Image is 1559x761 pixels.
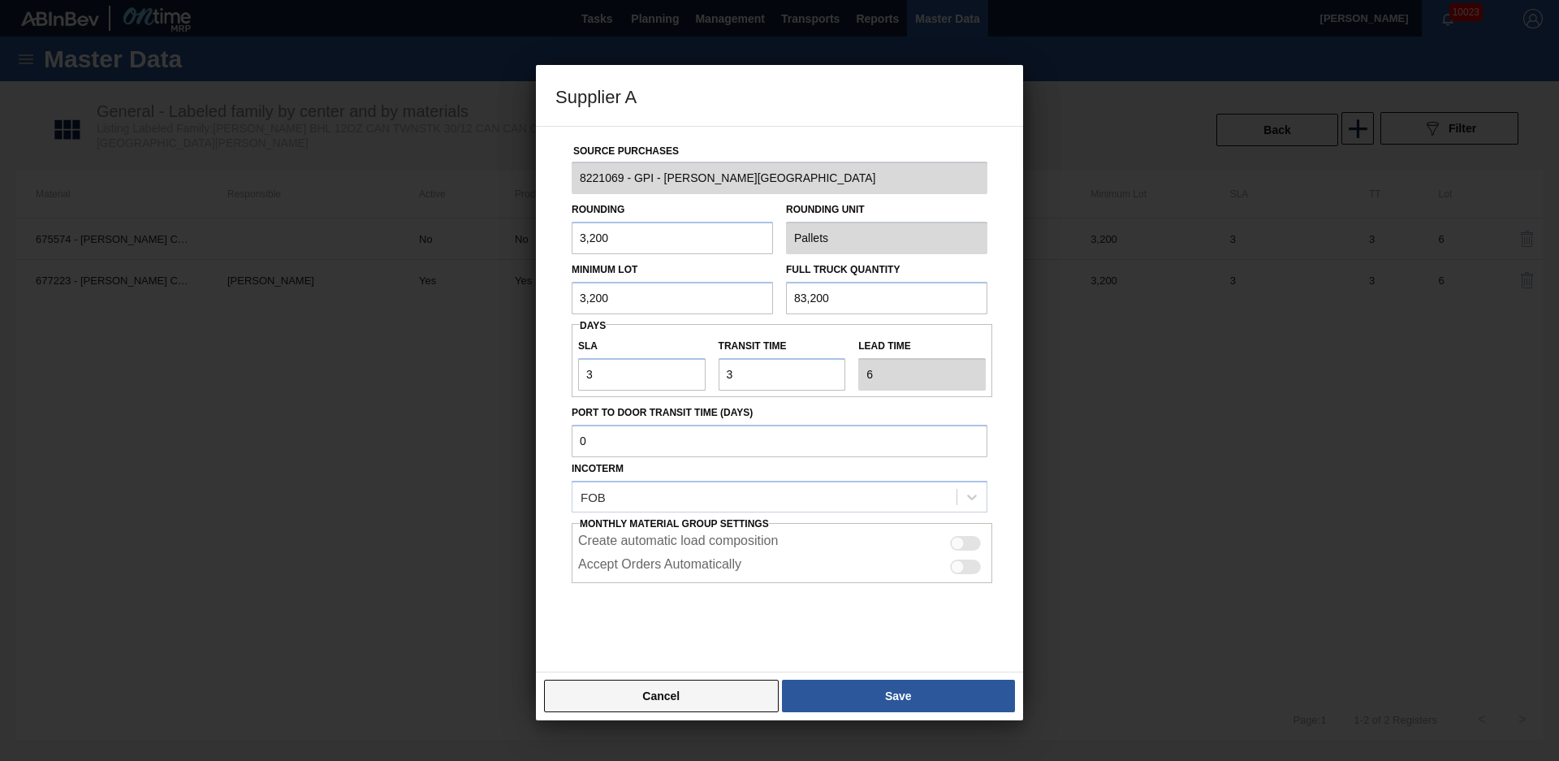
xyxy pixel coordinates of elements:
[580,320,606,331] span: Days
[858,335,986,358] label: Lead time
[572,401,987,425] label: Port to Door Transit Time (days)
[786,264,900,275] label: Full Truck Quantity
[578,335,706,358] label: SLA
[786,198,987,222] label: Rounding Unit
[782,680,1015,712] button: Save
[581,490,606,504] div: FOB
[578,557,741,577] label: Accept Orders Automatically
[572,530,992,553] div: This setting enables the automatic creation of load composition on the supplier side if the order...
[572,553,992,577] div: This configuration enables automatic acceptance of the order on the supplier side
[580,518,769,530] span: Monthly Material Group Settings
[578,534,778,553] label: Create automatic load composition
[536,65,1023,127] h3: Supplier A
[572,463,624,474] label: Incoterm
[572,264,637,275] label: Minimum Lot
[719,335,846,358] label: Transit time
[573,145,679,157] label: Source Purchases
[544,680,779,712] button: Cancel
[572,204,624,215] label: Rounding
